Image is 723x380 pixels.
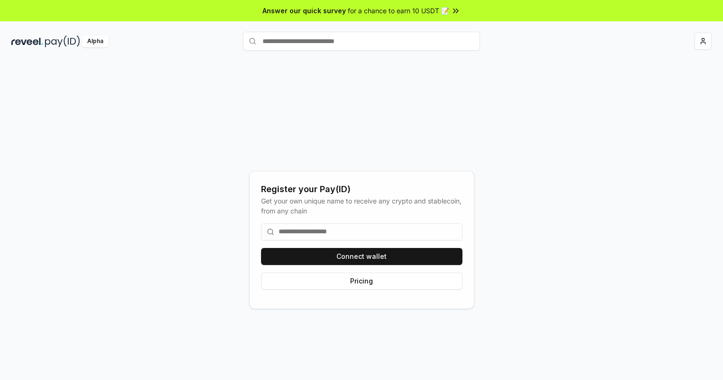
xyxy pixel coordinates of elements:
button: Pricing [261,273,462,290]
span: Answer our quick survey [262,6,346,16]
div: Get your own unique name to receive any crypto and stablecoin, from any chain [261,196,462,216]
img: reveel_dark [11,35,43,47]
div: Alpha [82,35,108,47]
button: Connect wallet [261,248,462,265]
span: for a chance to earn 10 USDT 📝 [348,6,449,16]
img: pay_id [45,35,80,47]
div: Register your Pay(ID) [261,183,462,196]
